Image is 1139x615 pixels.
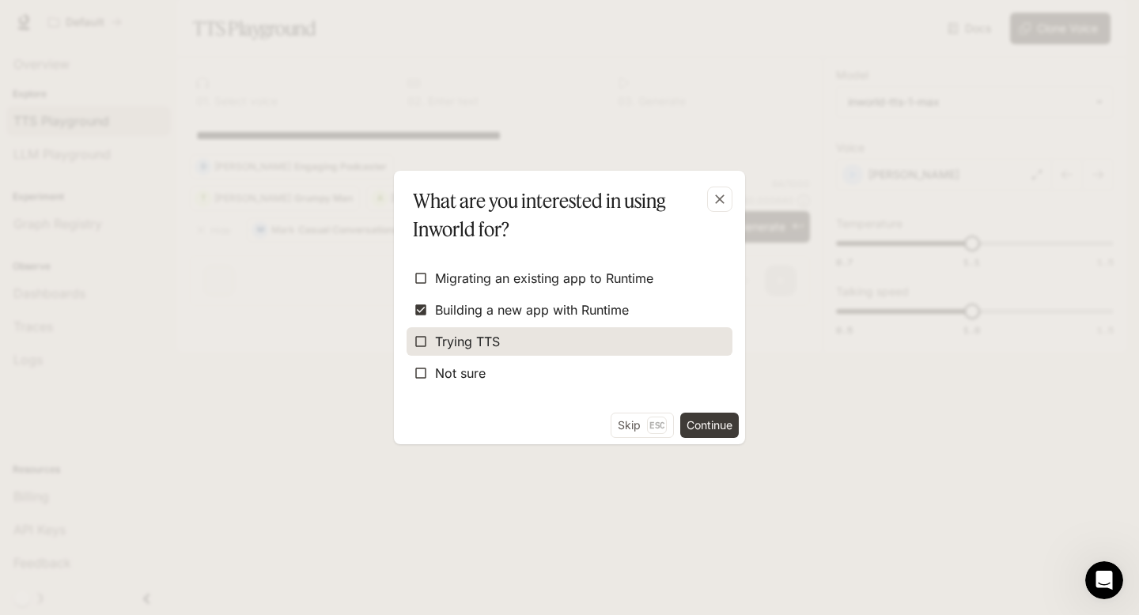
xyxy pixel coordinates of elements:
span: Trying TTS [435,332,500,351]
button: SkipEsc [611,413,674,438]
p: Esc [647,417,667,434]
p: What are you interested in using Inworld for? [413,187,720,243]
span: Migrating an existing app to Runtime [435,269,653,288]
span: Not sure [435,364,486,383]
span: Building a new app with Runtime [435,300,629,319]
iframe: Intercom live chat [1085,561,1123,599]
button: Continue [680,413,739,438]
